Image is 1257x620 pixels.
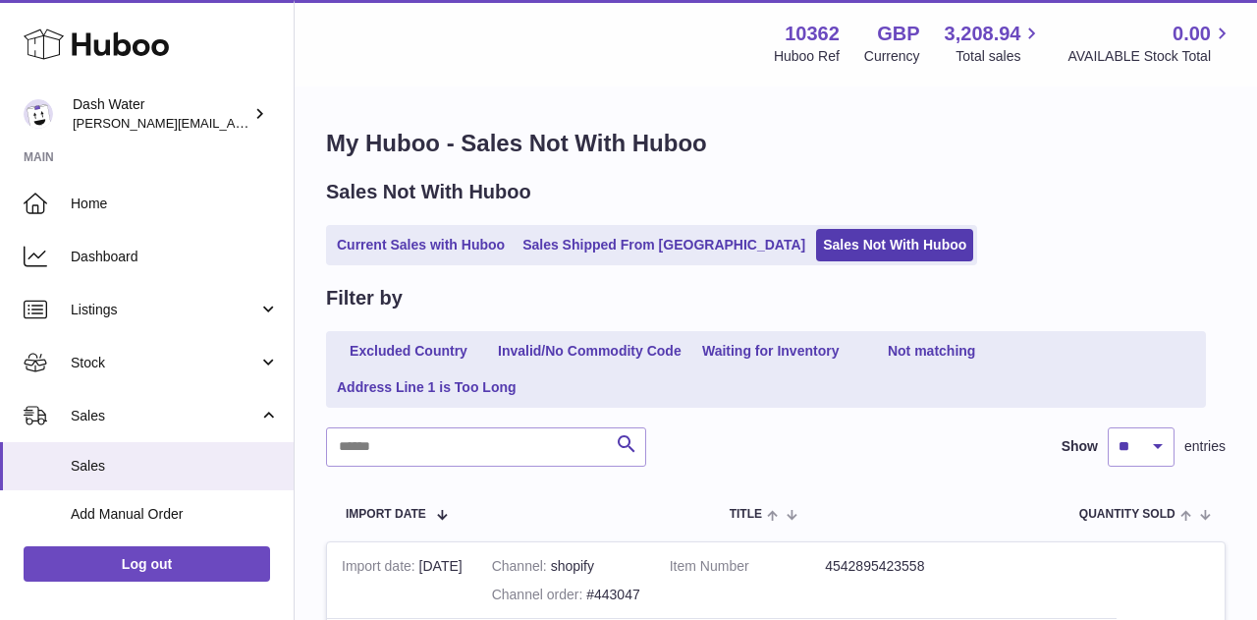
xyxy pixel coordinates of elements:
[330,229,512,261] a: Current Sales with Huboo
[73,115,394,131] span: [PERSON_NAME][EMAIL_ADDRESS][DOMAIN_NAME]
[492,557,640,576] div: shopify
[825,557,981,576] dd: 4542895423558
[73,95,249,133] div: Dash Water
[71,301,258,319] span: Listings
[864,47,920,66] div: Currency
[1067,47,1233,66] span: AVAILABLE Stock Total
[692,335,849,367] a: Waiting for Inventory
[945,21,1044,66] a: 3,208.94 Total sales
[492,586,640,604] div: #443047
[71,457,279,476] span: Sales
[71,407,258,425] span: Sales
[71,505,279,524] span: Add Manual Order
[492,587,587,607] strong: Channel order
[853,335,1011,367] a: Not matching
[785,21,840,47] strong: 10362
[71,354,258,372] span: Stock
[330,335,487,367] a: Excluded Country
[1067,21,1233,66] a: 0.00 AVAILABLE Stock Total
[326,285,403,311] h2: Filter by
[342,558,419,579] strong: Import date
[71,248,279,266] span: Dashboard
[956,47,1043,66] span: Total sales
[327,542,477,619] td: [DATE]
[346,508,426,521] span: Import date
[326,128,1226,159] h1: My Huboo - Sales Not With Huboo
[774,47,840,66] div: Huboo Ref
[1173,21,1211,47] span: 0.00
[1079,508,1175,521] span: Quantity Sold
[492,558,551,579] strong: Channel
[816,229,973,261] a: Sales Not With Huboo
[1184,437,1226,456] span: entries
[730,508,762,521] span: Title
[71,195,279,213] span: Home
[877,21,919,47] strong: GBP
[516,229,812,261] a: Sales Shipped From [GEOGRAPHIC_DATA]
[670,557,826,576] dt: Item Number
[491,335,688,367] a: Invalid/No Commodity Code
[24,546,270,582] a: Log out
[945,21,1021,47] span: 3,208.94
[330,371,523,404] a: Address Line 1 is Too Long
[1062,437,1098,456] label: Show
[326,179,531,205] h2: Sales Not With Huboo
[24,99,53,129] img: james@dash-water.com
